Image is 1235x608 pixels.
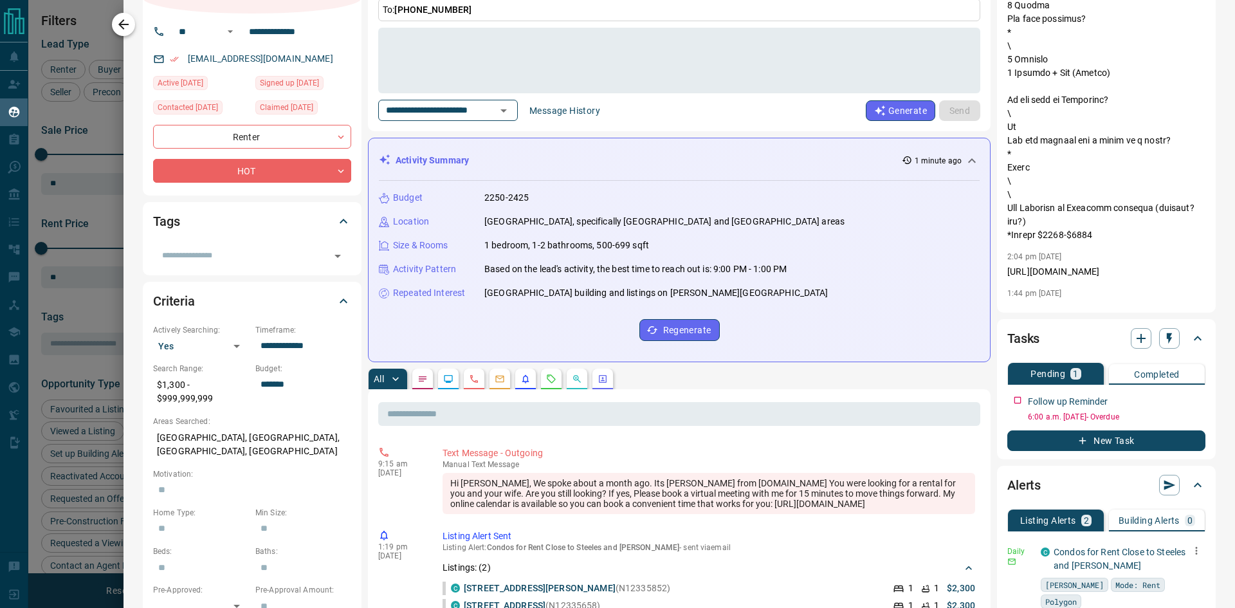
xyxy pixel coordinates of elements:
[378,551,423,560] p: [DATE]
[153,291,195,311] h2: Criteria
[484,215,845,228] p: [GEOGRAPHIC_DATA], specifically [GEOGRAPHIC_DATA] and [GEOGRAPHIC_DATA] areas
[520,374,531,384] svg: Listing Alerts
[443,473,975,514] div: Hi [PERSON_NAME], We spoke about a month ago. Its [PERSON_NAME] from [DOMAIN_NAME] You were looki...
[393,286,465,300] p: Repeated Interest
[1028,395,1108,409] p: Follow up Reminder
[260,101,313,114] span: Claimed [DATE]
[255,100,351,118] div: Tue May 14 2024
[443,460,975,469] p: Text Message
[393,263,456,276] p: Activity Pattern
[260,77,319,89] span: Signed up [DATE]
[1007,475,1041,495] h2: Alerts
[378,542,423,551] p: 1:19 pm
[1119,516,1180,525] p: Building Alerts
[255,584,351,596] p: Pre-Approval Amount:
[153,324,249,336] p: Actively Searching:
[598,374,608,384] svg: Agent Actions
[153,363,249,374] p: Search Range:
[1134,370,1180,379] p: Completed
[255,76,351,94] div: Tue May 14 2024
[522,100,608,121] button: Message History
[947,582,975,595] p: $2,300
[1007,289,1062,298] p: 1:44 pm [DATE]
[443,543,975,552] p: Listing Alert : - sent via email
[374,374,384,383] p: All
[329,247,347,265] button: Open
[379,149,980,172] div: Activity Summary1 minute ago
[153,374,249,409] p: $1,300 - $999,999,999
[1007,265,1205,279] p: [URL][DOMAIN_NAME]
[451,584,460,593] div: condos.ca
[393,191,423,205] p: Budget
[1030,369,1065,378] p: Pending
[153,76,249,94] div: Sun Jul 27 2025
[487,543,680,552] span: Condos for Rent Close to Steeles and [PERSON_NAME]
[153,100,249,118] div: Wed Jul 16 2025
[153,206,351,237] div: Tags
[484,263,787,276] p: Based on the lead's activity, the best time to reach out is: 9:00 PM - 1:00 PM
[495,102,513,120] button: Open
[464,582,670,595] p: (N12335852)
[443,561,491,575] p: Listings: ( 2 )
[1007,430,1205,451] button: New Task
[1041,548,1050,557] div: condos.ca
[915,155,962,167] p: 1 minute ago
[1007,557,1016,566] svg: Email
[223,24,238,39] button: Open
[639,319,720,341] button: Regenerate
[158,77,203,89] span: Active [DATE]
[378,459,423,468] p: 9:15 am
[1054,547,1185,571] a: Condos for Rent Close to Steeles and [PERSON_NAME]
[866,100,935,121] button: Generate
[170,55,179,64] svg: Email Verified
[1084,516,1089,525] p: 2
[484,191,529,205] p: 2250-2425
[1007,546,1033,557] p: Daily
[1045,578,1104,591] span: [PERSON_NAME]
[1020,516,1076,525] p: Listing Alerts
[393,239,448,252] p: Size & Rooms
[153,336,249,356] div: Yes
[153,468,351,480] p: Motivation:
[443,460,470,469] span: manual
[1045,595,1077,608] span: Polygon
[1007,328,1039,349] h2: Tasks
[153,211,179,232] h2: Tags
[188,53,333,64] a: [EMAIL_ADDRESS][DOMAIN_NAME]
[1007,470,1205,501] div: Alerts
[153,546,249,557] p: Beds:
[378,468,423,477] p: [DATE]
[495,374,505,384] svg: Emails
[1007,302,1205,342] p: NAS: Tennis coach. His wife is [PERSON_NAME] both Working full time. She is engineer he is Tennis...
[1007,323,1205,354] div: Tasks
[396,154,469,167] p: Activity Summary
[255,363,351,374] p: Budget:
[153,416,351,427] p: Areas Searched:
[484,286,828,300] p: [GEOGRAPHIC_DATA] building and listings on [PERSON_NAME][GEOGRAPHIC_DATA]
[153,286,351,317] div: Criteria
[469,374,479,384] svg: Calls
[153,159,351,183] div: HOT
[464,583,616,593] a: [STREET_ADDRESS][PERSON_NAME]
[153,507,249,519] p: Home Type:
[443,556,975,580] div: Listings: (2)
[443,447,975,460] p: Text Message - Outgoing
[484,239,649,252] p: 1 bedroom, 1-2 bathrooms, 500-699 sqft
[1073,369,1078,378] p: 1
[153,584,249,596] p: Pre-Approved:
[153,125,351,149] div: Renter
[1115,578,1160,591] span: Mode: Rent
[443,530,975,543] p: Listing Alert Sent
[394,5,471,15] span: [PHONE_NUMBER]
[546,374,556,384] svg: Requests
[255,546,351,557] p: Baths:
[1007,252,1062,261] p: 2:04 pm [DATE]
[255,324,351,336] p: Timeframe:
[443,374,453,384] svg: Lead Browsing Activity
[153,427,351,462] p: [GEOGRAPHIC_DATA], [GEOGRAPHIC_DATA], [GEOGRAPHIC_DATA], [GEOGRAPHIC_DATA]
[934,582,939,595] p: 1
[255,507,351,519] p: Min Size:
[572,374,582,384] svg: Opportunities
[1187,516,1193,525] p: 0
[908,582,913,595] p: 1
